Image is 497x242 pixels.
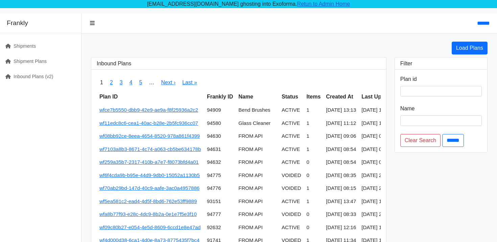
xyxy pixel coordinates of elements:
[182,80,197,85] a: Last »
[236,156,279,169] td: FROM API
[204,130,236,143] td: 94630
[99,198,197,204] a: wf5ea581c2-ead4-4d5f-8bd6-762e53ff9889
[99,211,197,217] a: wfa8b77f93-e28c-4dc9-8b2a-0e1e7f5e3f10
[236,117,279,130] td: Glass Cleaner
[304,221,324,234] td: 0
[359,143,398,156] td: [DATE] 09:02
[97,75,106,90] span: 1
[236,90,279,104] th: Name
[97,90,204,104] th: Plan ID
[359,221,398,234] td: [DATE] 12:16
[279,130,304,143] td: ACTIVE
[323,90,359,104] th: Created At
[304,130,324,143] td: 1
[99,185,199,191] a: wf70ab29bd-147d-40c9-aafe-3ac0a4957886
[304,90,324,104] th: Items
[139,80,142,85] a: 5
[359,169,398,182] td: [DATE] 20:41
[236,221,279,234] td: FROM API
[359,90,398,104] th: Last Updated
[99,224,200,230] a: wf09c80b27-e054-4e5d-8609-6ccd1e8e47ad
[97,75,381,90] nav: pager
[279,117,304,130] td: ACTIVE
[400,75,417,83] label: Plan id
[304,156,324,169] td: 0
[204,104,236,117] td: 94909
[323,117,359,130] td: [DATE] 11:12
[359,117,398,130] td: [DATE] 11:12
[359,156,398,169] td: [DATE] 08:54
[204,221,236,234] td: 92632
[323,195,359,208] td: [DATE] 13:47
[323,104,359,117] td: [DATE] 13:13
[304,117,324,130] td: 1
[304,195,324,208] td: 1
[279,182,304,195] td: VOIDED
[204,90,236,104] th: Frankly ID
[279,221,304,234] td: ACTIVE
[204,169,236,182] td: 94775
[236,169,279,182] td: FROM API
[204,156,236,169] td: 94632
[359,195,398,208] td: [DATE] 14:14
[161,80,176,85] a: Next ›
[204,195,236,208] td: 93151
[279,143,304,156] td: ACTIVE
[279,169,304,182] td: VOIDED
[359,104,398,117] td: [DATE] 13:13
[323,221,359,234] td: [DATE] 12:16
[279,90,304,104] th: Status
[304,182,324,195] td: 1
[400,60,482,67] h3: Filter
[323,208,359,221] td: [DATE] 08:33
[279,195,304,208] td: ACTIVE
[400,134,441,147] a: Clear Search
[359,130,398,143] td: [DATE] 09:18
[304,143,324,156] td: 1
[204,117,236,130] td: 94580
[236,130,279,143] td: FROM API
[297,1,350,7] a: Retun to Admin Home
[359,182,398,195] td: [DATE] 20:41
[204,208,236,221] td: 94777
[204,182,236,195] td: 94776
[279,208,304,221] td: VOIDED
[323,130,359,143] td: [DATE] 09:06
[97,60,381,67] h3: Inbound Plans
[110,80,113,85] a: 2
[99,146,201,152] a: wf7103a8b3-8671-4c74-a063-cb5be634178b
[236,143,279,156] td: FROM API
[236,208,279,221] td: FROM API
[236,182,279,195] td: FROM API
[452,42,488,54] a: Load Plans
[323,143,359,156] td: [DATE] 08:54
[323,182,359,195] td: [DATE] 08:15
[120,80,123,85] a: 3
[323,156,359,169] td: [DATE] 08:54
[99,133,200,139] a: wf08bb92ce-8eea-4654-8520-978a861f4399
[323,169,359,182] td: [DATE] 08:35
[279,156,304,169] td: ACTIVE
[204,143,236,156] td: 94631
[236,195,279,208] td: FROM API
[236,104,279,117] td: Bend Brushes
[99,120,198,126] a: wf11edc8c6-cea1-40ac-b28e-2b5fc936cc07
[99,107,198,113] a: wfce7b5550-dbb9-42e9-ae9a-f8f25936a2c2
[99,159,199,165] a: wf259a35b7-2317-410b-a7e7-f8073bfd4a01
[304,169,324,182] td: 0
[99,172,200,178] a: wf6f4cda9b-b95e-44d9-9db0-15052a1130b5
[129,80,133,85] a: 4
[304,104,324,117] td: 1
[279,104,304,117] td: ACTIVE
[400,105,415,113] label: Name
[146,75,158,90] span: …
[359,208,398,221] td: [DATE] 20:41
[304,208,324,221] td: 0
